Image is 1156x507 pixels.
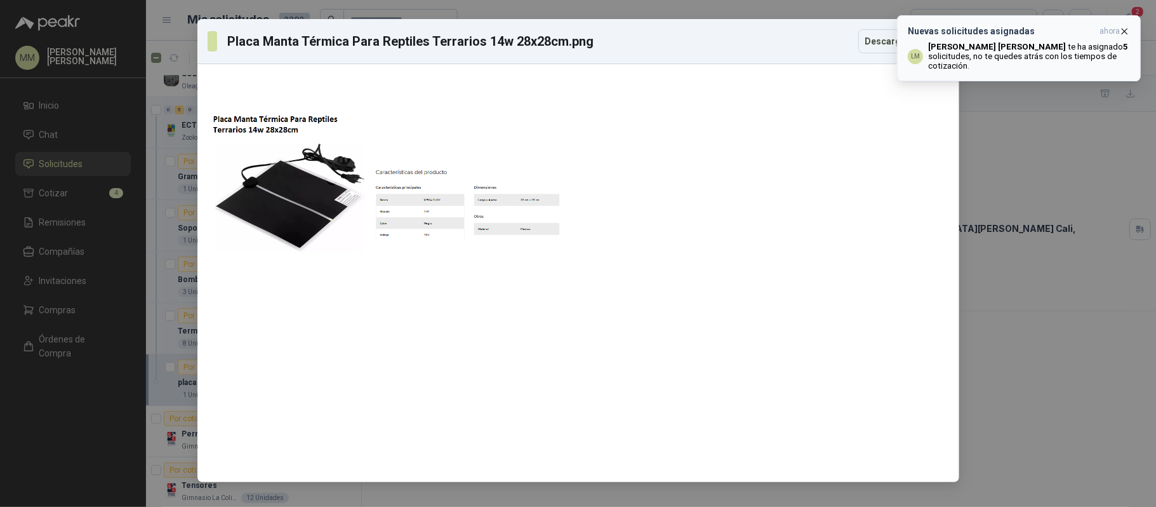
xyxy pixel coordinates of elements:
[928,42,1066,51] b: [PERSON_NAME] [PERSON_NAME]
[928,42,1130,71] p: te ha asignado solicitudes , no te quedes atrás con los tiempos de cotización.
[908,26,1094,37] h3: Nuevas solicitudes asignadas
[1123,42,1128,51] b: 5
[908,49,923,64] div: LM
[1100,26,1120,37] span: ahora
[858,29,929,53] button: Descargar
[227,32,594,51] h3: Placa Manta Térmica Para Reptiles Terrarios 14w 28x28cm.png
[897,15,1141,81] button: Nuevas solicitudes asignadasahora LM[PERSON_NAME] [PERSON_NAME] te ha asignado5 solicitudes, no t...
